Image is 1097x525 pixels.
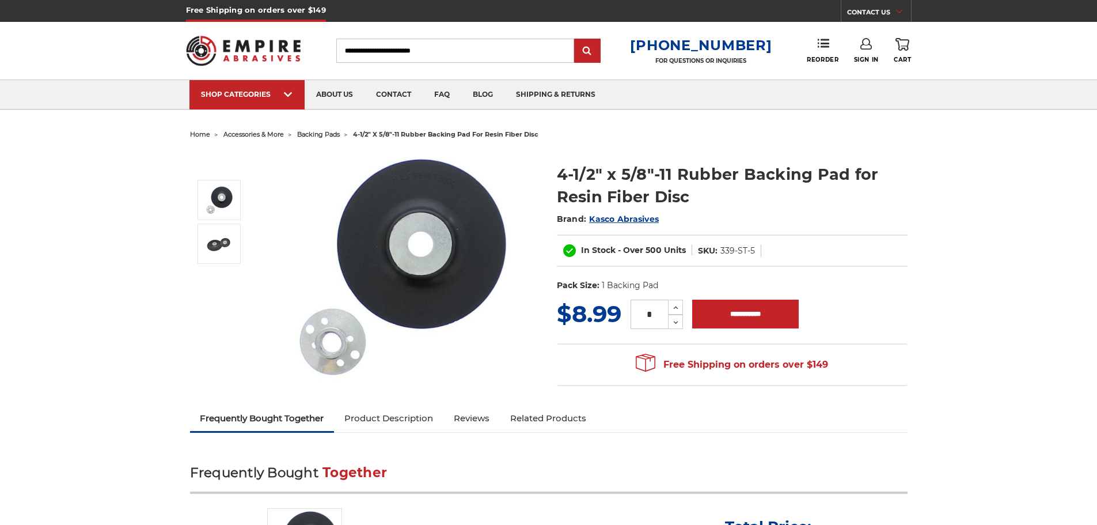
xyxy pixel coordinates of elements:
[854,56,879,63] span: Sign In
[190,464,318,481] span: Frequently Bought
[618,245,643,255] span: - Over
[847,6,911,22] a: CONTACT US
[720,245,755,257] dd: 339-ST-5
[602,280,658,292] dd: 1 Backing Pad
[630,37,772,54] a: [PHONE_NUMBER]
[557,280,599,292] dt: Pack Size:
[443,406,500,431] a: Reviews
[646,245,662,255] span: 500
[201,90,293,99] div: SHOP CATEGORIES
[504,80,607,109] a: shipping & returns
[576,40,599,63] input: Submit
[589,214,659,224] a: Kasco Abrasives
[557,163,908,208] h1: 4-1/2" x 5/8"-11 Rubber Backing Pad for Resin Fiber Disc
[423,80,461,109] a: faq
[807,56,838,63] span: Reorder
[698,245,718,257] dt: SKU:
[297,130,340,138] a: backing pads
[807,38,838,63] a: Reorder
[190,406,335,431] a: Frequently Bought Together
[334,406,443,431] a: Product Description
[636,353,828,376] span: Free Shipping on orders over $149
[557,300,621,328] span: $8.99
[322,464,387,481] span: Together
[664,245,686,255] span: Units
[894,38,911,63] a: Cart
[894,56,911,63] span: Cart
[500,406,597,431] a: Related Products
[557,214,587,224] span: Brand:
[461,80,504,109] a: blog
[630,57,772,65] p: FOR QUESTIONS OR INQUIRIES
[205,186,234,214] img: 4-1/2" Resin Fiber Disc Backing Pad Flexible Rubber
[186,28,301,73] img: Empire Abrasives
[581,245,616,255] span: In Stock
[305,80,365,109] a: about us
[205,229,234,258] img: 4.5 Inch Rubber Resin Fibre Disc Back Pad
[289,151,519,382] img: 4-1/2" Resin Fiber Disc Backing Pad Flexible Rubber
[365,80,423,109] a: contact
[190,130,210,138] a: home
[353,130,538,138] span: 4-1/2" x 5/8"-11 rubber backing pad for resin fiber disc
[223,130,284,138] a: accessories & more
